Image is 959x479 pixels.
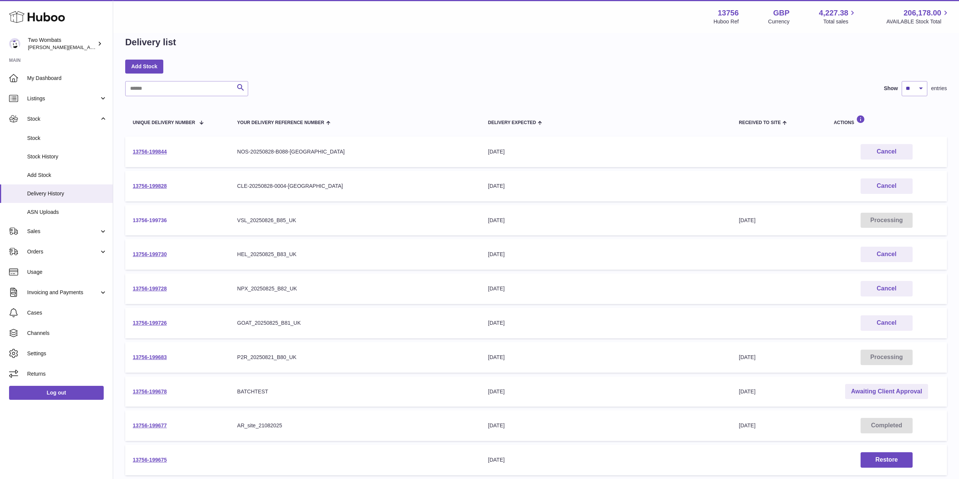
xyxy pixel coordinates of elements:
div: GOAT_20250825_B81_UK [237,319,473,327]
img: philip.carroll@twowombats.com [9,38,20,49]
span: [PERSON_NAME][EMAIL_ADDRESS][PERSON_NAME][DOMAIN_NAME] [28,44,192,50]
div: CLE-20250828-0004-[GEOGRAPHIC_DATA] [237,183,473,190]
span: Returns [27,370,107,378]
div: [DATE] [488,183,724,190]
div: NPX_20250825_B82_UK [237,285,473,292]
span: Received to Site [739,120,781,125]
span: 206,178.00 [904,8,941,18]
div: [DATE] [488,148,724,155]
span: Total sales [823,18,857,25]
div: AR_site_21082025 [237,422,473,429]
div: [DATE] [488,388,724,395]
div: [DATE] [488,251,724,258]
div: [DATE] [488,456,724,464]
div: [DATE] [488,422,724,429]
a: 13756-199844 [133,149,167,155]
a: 4,227.38 Total sales [819,8,857,25]
div: HEL_20250825_B83_UK [237,251,473,258]
span: [DATE] [739,217,755,223]
button: Restore [861,452,913,468]
span: [DATE] [739,354,755,360]
a: 206,178.00 AVAILABLE Stock Total [886,8,950,25]
a: 13756-199736 [133,217,167,223]
button: Cancel [861,144,913,160]
div: [DATE] [488,354,724,361]
span: Delivery Expected [488,120,536,125]
a: Log out [9,386,104,399]
div: BATCHTEST [237,388,473,395]
a: 13756-199677 [133,422,167,428]
span: Delivery History [27,190,107,197]
span: 4,227.38 [819,8,849,18]
span: Add Stock [27,172,107,179]
div: Huboo Ref [713,18,739,25]
button: Cancel [861,315,913,331]
span: My Dashboard [27,75,107,82]
div: Currency [768,18,790,25]
a: 13756-199683 [133,354,167,360]
span: Orders [27,248,99,255]
div: NOS-20250828-B088-[GEOGRAPHIC_DATA] [237,148,473,155]
h1: Delivery list [125,36,176,48]
button: Cancel [861,178,913,194]
button: Cancel [861,247,913,262]
span: Stock [27,115,99,123]
span: Sales [27,228,99,235]
div: [DATE] [488,319,724,327]
span: [DATE] [739,422,755,428]
a: 13756-199728 [133,286,167,292]
div: Actions [834,115,939,125]
strong: 13756 [718,8,739,18]
div: Two Wombats [28,37,96,51]
span: Settings [27,350,107,357]
div: VSL_20250826_B85_UK [237,217,473,224]
span: AVAILABLE Stock Total [886,18,950,25]
a: 13756-199675 [133,457,167,463]
span: entries [931,85,947,92]
strong: GBP [773,8,789,18]
button: Cancel [861,281,913,296]
div: [DATE] [488,285,724,292]
span: Unique Delivery Number [133,120,195,125]
span: Channels [27,330,107,337]
span: [DATE] [739,388,755,395]
span: Listings [27,95,99,102]
a: 13756-199828 [133,183,167,189]
div: [DATE] [488,217,724,224]
span: Cases [27,309,107,316]
span: ASN Uploads [27,209,107,216]
a: 13756-199730 [133,251,167,257]
label: Show [884,85,898,92]
a: 13756-199678 [133,388,167,395]
a: Add Stock [125,60,163,73]
span: Stock [27,135,107,142]
span: Invoicing and Payments [27,289,99,296]
a: 13756-199726 [133,320,167,326]
div: P2R_20250821_B80_UK [237,354,473,361]
span: Your Delivery Reference Number [237,120,324,125]
a: Awaiting Client Approval [845,384,928,399]
span: Usage [27,269,107,276]
span: Stock History [27,153,107,160]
